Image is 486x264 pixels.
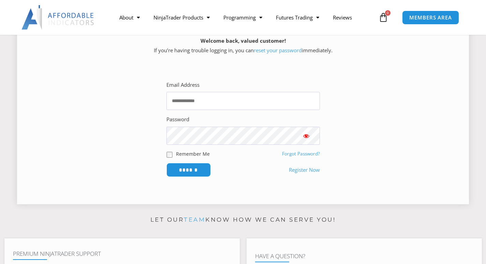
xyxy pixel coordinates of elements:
[4,214,482,225] p: Let our know how we can serve you!
[113,10,377,25] nav: Menu
[402,11,459,25] a: MEMBERS AREA
[113,10,147,25] a: About
[166,80,200,90] label: Email Address
[166,115,189,124] label: Password
[147,10,217,25] a: NinjaTrader Products
[217,10,269,25] a: Programming
[201,37,286,44] strong: Welcome back, valued customer!
[282,151,320,157] a: Forgot Password?
[289,165,320,175] a: Register Now
[184,216,205,223] a: team
[13,250,231,257] h4: Premium NinjaTrader Support
[326,10,359,25] a: Reviews
[385,10,391,16] span: 0
[176,150,210,157] label: Remember Me
[409,15,452,20] span: MEMBERS AREA
[293,127,320,145] button: Show password
[269,10,326,25] a: Futures Trading
[368,8,398,27] a: 0
[254,47,302,54] a: reset your password
[255,253,473,260] h4: Have A Question?
[29,36,457,55] p: If you’re having trouble logging in, you can immediately.
[21,5,95,30] img: LogoAI | Affordable Indicators – NinjaTrader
